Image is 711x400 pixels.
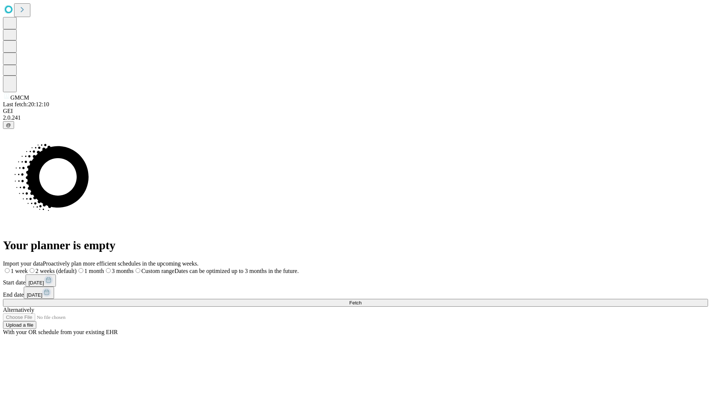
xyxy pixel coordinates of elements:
[24,287,54,299] button: [DATE]
[6,122,11,128] span: @
[349,300,361,306] span: Fetch
[3,114,708,121] div: 2.0.241
[3,274,708,287] div: Start date
[3,108,708,114] div: GEI
[10,94,29,101] span: GMCM
[29,280,44,286] span: [DATE]
[79,268,83,273] input: 1 month
[30,268,34,273] input: 2 weeks (default)
[26,274,56,287] button: [DATE]
[3,321,36,329] button: Upload a file
[3,239,708,252] h1: Your planner is empty
[11,268,28,274] span: 1 week
[36,268,77,274] span: 2 weeks (default)
[3,101,49,107] span: Last fetch: 20:12:10
[84,268,104,274] span: 1 month
[3,260,43,267] span: Import your data
[43,260,198,267] span: Proactively plan more efficient schedules in the upcoming weeks.
[3,121,14,129] button: @
[174,268,298,274] span: Dates can be optimized up to 3 months in the future.
[3,299,708,307] button: Fetch
[141,268,174,274] span: Custom range
[106,268,111,273] input: 3 months
[3,307,34,313] span: Alternatively
[3,287,708,299] div: End date
[112,268,134,274] span: 3 months
[136,268,140,273] input: Custom rangeDates can be optimized up to 3 months in the future.
[5,268,10,273] input: 1 week
[3,329,118,335] span: With your OR schedule from your existing EHR
[27,292,42,298] span: [DATE]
